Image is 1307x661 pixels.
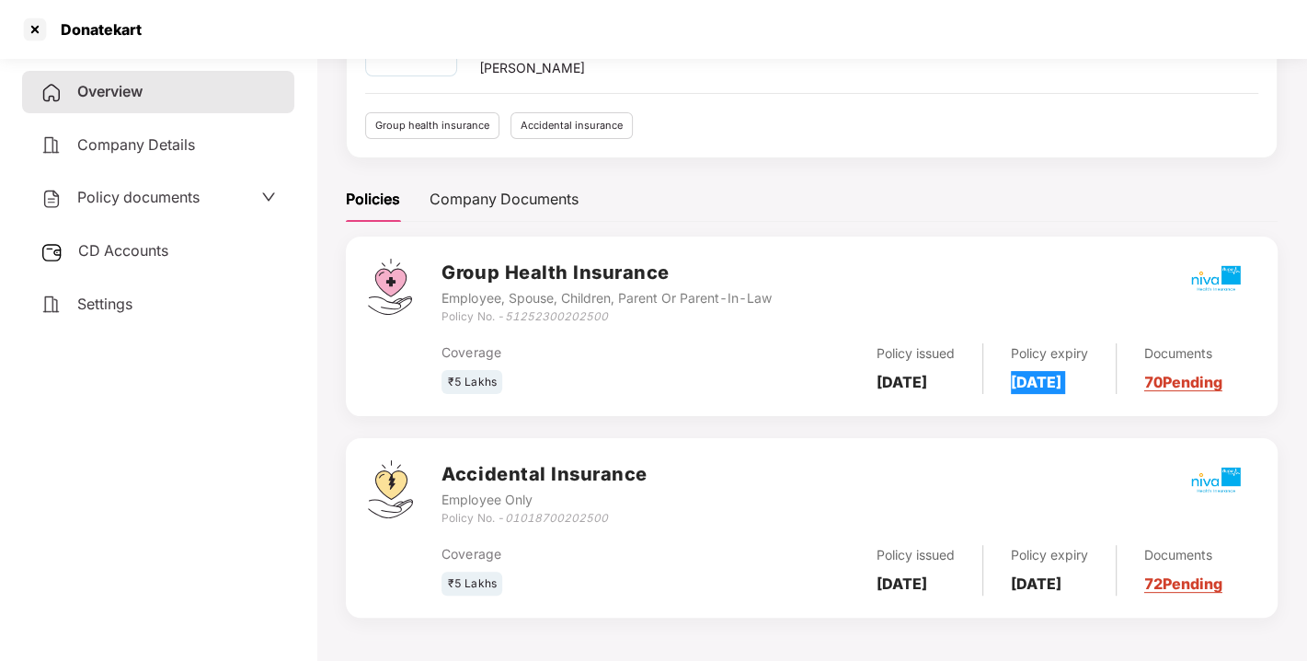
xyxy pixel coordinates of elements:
div: Documents [1144,545,1222,565]
div: Employee Only [441,490,647,510]
div: Policy expiry [1011,343,1088,364]
span: Company Details [77,135,195,154]
span: Overview [77,82,143,100]
a: 70 Pending [1144,373,1222,391]
div: ₹5 Lakhs [441,370,502,395]
div: Company Documents [430,188,579,211]
b: [DATE] [1011,574,1061,593]
img: svg+xml;base64,PHN2ZyB4bWxucz0iaHR0cDovL3d3dy53My5vcmcvMjAwMC9zdmciIHdpZHRoPSI0OS4zMjEiIGhlaWdodD... [368,460,413,518]
div: Donatekart [50,20,142,39]
div: Accidental insurance [510,112,633,139]
b: [DATE] [877,574,927,593]
img: mbhicl.png [1184,447,1248,512]
div: Policy No. - [441,510,647,528]
div: Policy issued [877,343,955,364]
span: CD Accounts [78,241,168,260]
span: Settings [77,295,132,313]
img: mbhicl.png [1184,246,1248,310]
div: ₹5 Lakhs [441,572,502,597]
div: Policies [346,188,400,211]
img: svg+xml;base64,PHN2ZyB4bWxucz0iaHR0cDovL3d3dy53My5vcmcvMjAwMC9zdmciIHdpZHRoPSI0Ny43MTQiIGhlaWdodD... [368,259,412,315]
i: 51252300202500 [504,309,607,323]
div: Policy No. - [441,308,771,326]
img: svg+xml;base64,PHN2ZyB4bWxucz0iaHR0cDovL3d3dy53My5vcmcvMjAwMC9zdmciIHdpZHRoPSIyNCIgaGVpZ2h0PSIyNC... [40,294,63,316]
img: svg+xml;base64,PHN2ZyB4bWxucz0iaHR0cDovL3d3dy53My5vcmcvMjAwMC9zdmciIHdpZHRoPSIyNCIgaGVpZ2h0PSIyNC... [40,134,63,157]
a: 72 Pending [1144,574,1222,593]
div: Policy issued [877,545,955,565]
div: Documents [1144,343,1222,364]
b: [DATE] [1011,373,1061,391]
img: svg+xml;base64,PHN2ZyB4bWxucz0iaHR0cDovL3d3dy53My5vcmcvMjAwMC9zdmciIHdpZHRoPSIyNCIgaGVpZ2h0PSIyNC... [40,188,63,210]
div: Coverage [441,544,713,564]
div: Employee, Spouse, Children, Parent Or Parent-In-Law [441,288,771,308]
div: Policy expiry [1011,545,1088,565]
div: Coverage [441,342,713,363]
b: [DATE] [877,373,927,391]
div: [PERSON_NAME] [479,58,585,78]
h3: Group Health Insurance [441,259,771,287]
img: svg+xml;base64,PHN2ZyB4bWxucz0iaHR0cDovL3d3dy53My5vcmcvMjAwMC9zdmciIHdpZHRoPSIyNCIgaGVpZ2h0PSIyNC... [40,82,63,104]
img: svg+xml;base64,PHN2ZyB3aWR0aD0iMjUiIGhlaWdodD0iMjQiIHZpZXdCb3g9IjAgMCAyNSAyNCIgZmlsbD0ibm9uZSIgeG... [40,241,63,263]
span: Policy documents [77,188,200,206]
i: 01018700202500 [504,511,607,525]
span: down [261,190,276,204]
h3: Accidental Insurance [441,460,647,489]
div: Group health insurance [365,112,499,139]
